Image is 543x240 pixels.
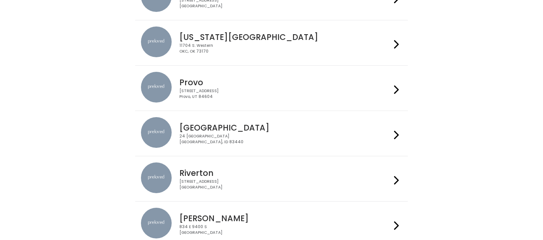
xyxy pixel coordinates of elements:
img: preloved location [141,72,172,103]
h4: Riverton [179,169,391,177]
div: [STREET_ADDRESS] Provo, UT 84604 [179,88,391,99]
h4: [US_STATE][GEOGRAPHIC_DATA] [179,33,391,41]
div: 11704 S. Western OKC, OK 73170 [179,43,391,54]
a: preloved location [GEOGRAPHIC_DATA] 24 [GEOGRAPHIC_DATA][GEOGRAPHIC_DATA], ID 83440 [141,117,402,150]
div: [STREET_ADDRESS] [GEOGRAPHIC_DATA] [179,179,391,190]
h4: Provo [179,78,391,87]
img: preloved location [141,162,172,193]
img: preloved location [141,117,172,148]
div: 24 [GEOGRAPHIC_DATA] [GEOGRAPHIC_DATA], ID 83440 [179,134,391,145]
h4: [PERSON_NAME] [179,214,391,223]
a: preloved location [US_STATE][GEOGRAPHIC_DATA] 11704 S. WesternOKC, OK 73170 [141,26,402,59]
a: preloved location Riverton [STREET_ADDRESS][GEOGRAPHIC_DATA] [141,162,402,195]
h4: [GEOGRAPHIC_DATA] [179,123,391,132]
div: 834 E 9400 S [GEOGRAPHIC_DATA] [179,224,391,235]
img: preloved location [141,26,172,57]
img: preloved location [141,208,172,238]
a: preloved location Provo [STREET_ADDRESS]Provo, UT 84604 [141,72,402,104]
